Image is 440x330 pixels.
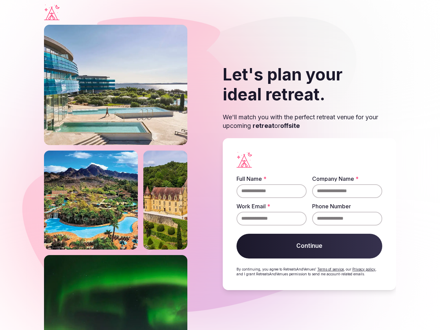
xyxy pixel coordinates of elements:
img: Falkensteiner outdoor resort with pools [44,25,187,145]
strong: offsite [280,122,300,129]
label: Company Name [312,176,382,181]
label: Work Email [236,203,307,209]
label: Full Name [236,176,307,181]
button: Continue [236,234,382,258]
img: Castle on a slope [143,151,187,250]
a: Privacy policy [352,267,375,271]
img: Phoenix river ranch resort [44,151,138,250]
a: Terms of service [317,267,344,271]
a: Visit the homepage [44,4,59,20]
p: We'll match you with the perfect retreat venue for your upcoming or [223,113,396,130]
strong: retreat [253,122,274,129]
p: By continuing, you agree to RetreatsAndVenues' , our , and I grant RetreatsAndVenues permission t... [236,267,382,276]
h2: Let's plan your ideal retreat. [223,65,396,104]
label: Phone Number [312,203,382,209]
